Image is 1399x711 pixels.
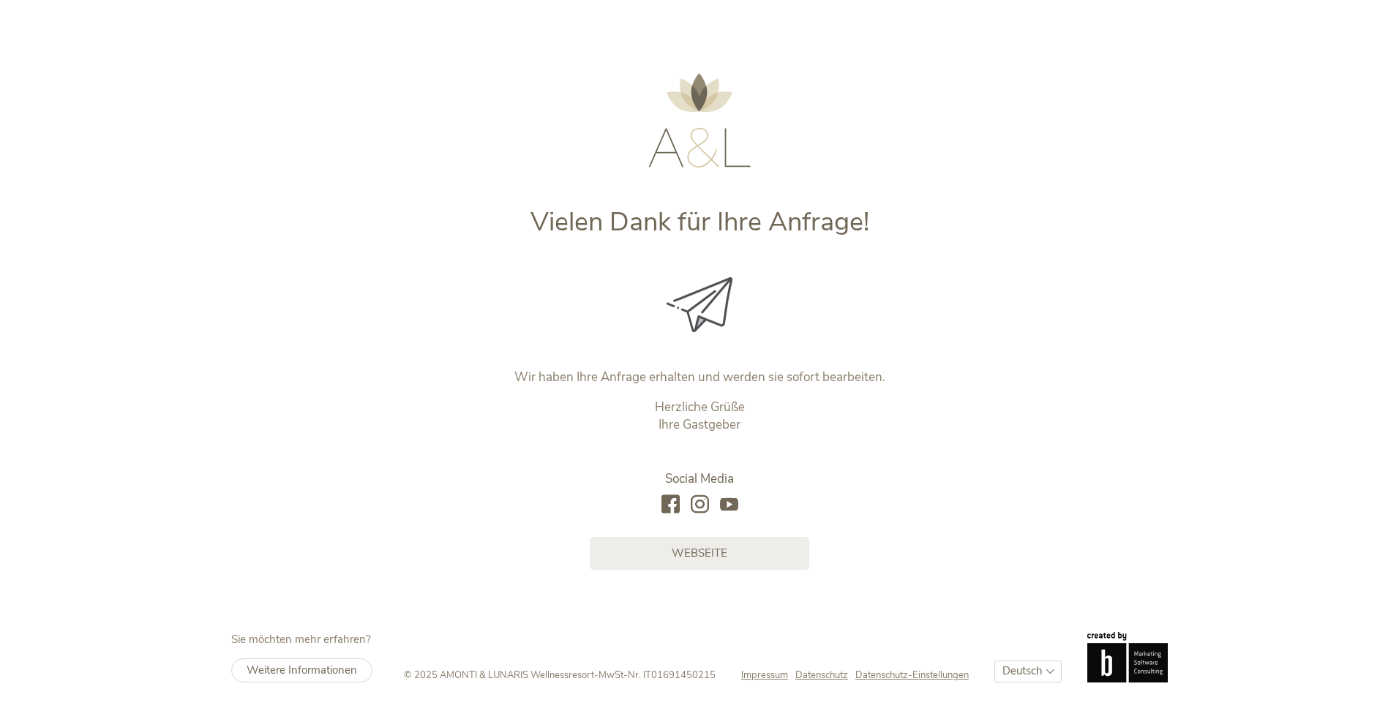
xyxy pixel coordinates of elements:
[1087,632,1168,682] img: Brandnamic GmbH | Leading Hospitality Solutions
[795,669,855,682] a: Datenschutz
[691,495,709,515] a: instagram
[855,669,969,682] a: Datenschutz-Einstellungen
[530,204,869,240] span: Vielen Dank für Ihre Anfrage!
[720,495,738,515] a: youtube
[741,669,795,682] a: Impressum
[231,632,371,647] span: Sie möchten mehr erfahren?
[404,669,594,682] span: © 2025 AMONTI & LUNARIS Wellnessresort
[231,658,372,682] a: Weitere Informationen
[661,495,680,515] a: facebook
[795,669,848,682] span: Datenschutz
[599,669,716,682] span: MwSt-Nr. IT01691450215
[672,546,727,561] span: Webseite
[394,369,1005,386] p: Wir haben Ihre Anfrage erhalten und werden sie sofort bearbeiten.
[741,669,788,682] span: Impressum
[594,669,599,682] span: -
[665,470,734,487] span: Social Media
[667,277,732,332] img: Vielen Dank für Ihre Anfrage!
[394,399,1005,434] p: Herzliche Grüße Ihre Gastgeber
[247,663,357,677] span: Weitere Informationen
[590,537,809,570] a: Webseite
[648,73,751,168] img: AMONTI & LUNARIS Wellnessresort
